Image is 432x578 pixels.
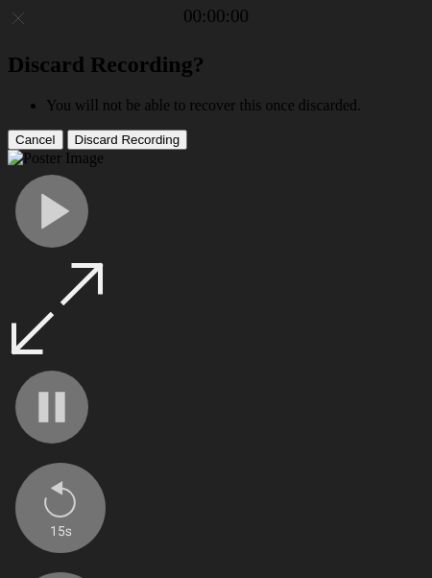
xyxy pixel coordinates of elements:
[183,6,249,27] a: 00:00:00
[8,150,104,167] img: Poster Image
[8,52,424,78] h2: Discard Recording?
[46,97,424,114] li: You will not be able to recover this once discarded.
[8,130,63,150] button: Cancel
[67,130,188,150] button: Discard Recording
